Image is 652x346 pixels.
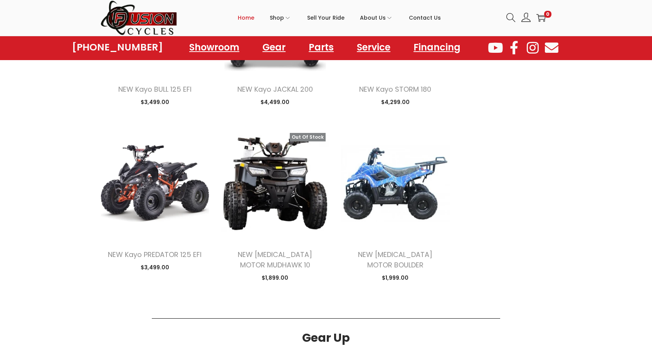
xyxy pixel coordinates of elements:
a: Financing [406,39,468,56]
span: About Us [360,8,386,27]
span: Contact Us [409,8,441,27]
span: Home [238,8,254,27]
span: Shop [270,8,284,27]
a: Parts [301,39,341,56]
span: 1,899.00 [262,274,288,282]
h3: Gear Up [108,332,544,344]
span: $ [382,274,385,282]
span: $ [141,98,144,106]
span: $ [381,98,385,106]
span: $ [141,264,144,271]
a: Home [238,0,254,35]
nav: Primary navigation [178,0,501,35]
span: 1,999.00 [382,274,408,282]
a: NEW [MEDICAL_DATA] MOTOR MUDHAWK 10 [238,250,312,270]
a: Gear [255,39,293,56]
span: 4,499.00 [260,98,289,106]
a: Shop [270,0,292,35]
span: 3,499.00 [141,98,169,106]
a: Showroom [181,39,247,56]
span: Sell Your Ride [307,8,344,27]
a: NEW Kayo JACKAL 200 [237,84,313,94]
a: Sell Your Ride [307,0,344,35]
span: $ [262,274,265,282]
a: NEW Kayo STORM 180 [359,84,431,94]
a: Contact Us [409,0,441,35]
span: 4,299.00 [381,98,410,106]
a: [PHONE_NUMBER] [72,42,163,53]
a: About Us [360,0,393,35]
span: $ [260,98,264,106]
a: NEW Kayo PREDATOR 125 EFI [108,250,202,259]
a: NEW [MEDICAL_DATA] MOTOR BOULDER [358,250,432,270]
nav: Menu [181,39,468,56]
a: Service [349,39,398,56]
a: 0 [536,13,546,22]
span: 3,499.00 [141,264,169,271]
a: NEW Kayo BULL 125 EFI [118,84,192,94]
